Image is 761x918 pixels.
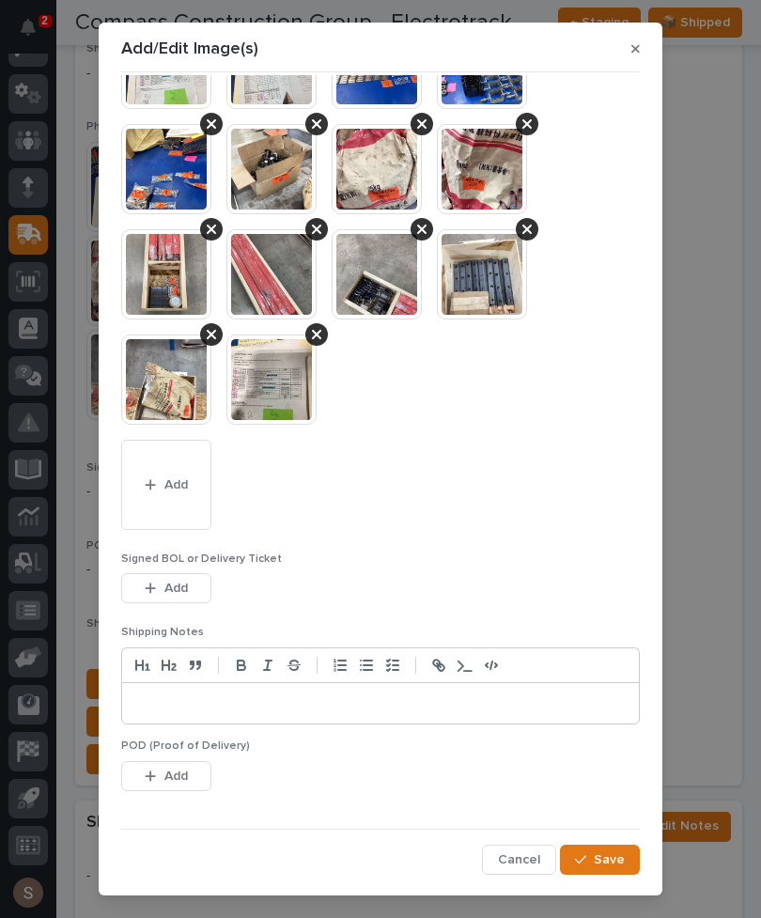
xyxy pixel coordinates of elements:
span: Save [594,851,625,868]
button: Add [121,761,211,791]
button: Add [121,573,211,603]
span: Cancel [498,851,540,868]
button: Save [560,845,640,875]
p: Add/Edit Image(s) [121,39,258,60]
span: Shipping Notes [121,627,204,638]
span: Add [164,476,188,493]
span: Signed BOL or Delivery Ticket [121,553,282,565]
button: Cancel [482,845,556,875]
button: Add [121,440,211,530]
span: POD (Proof of Delivery) [121,740,250,752]
span: Add [164,768,188,785]
span: Add [164,580,188,597]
